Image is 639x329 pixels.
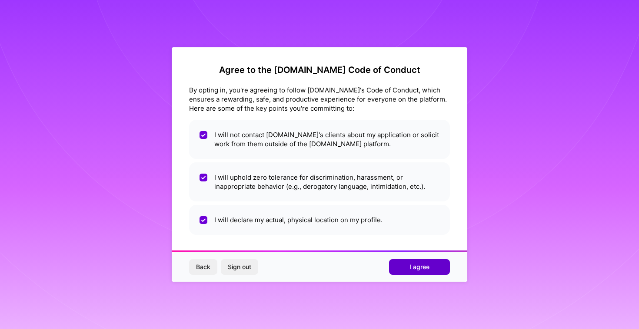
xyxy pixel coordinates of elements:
button: Sign out [221,259,258,275]
button: Back [189,259,217,275]
li: I will declare my actual, physical location on my profile. [189,205,450,235]
li: I will uphold zero tolerance for discrimination, harassment, or inappropriate behavior (e.g., der... [189,162,450,201]
li: I will not contact [DOMAIN_NAME]'s clients about my application or solicit work from them outside... [189,120,450,159]
div: By opting in, you're agreeing to follow [DOMAIN_NAME]'s Code of Conduct, which ensures a rewardin... [189,86,450,113]
span: Sign out [228,263,251,271]
h2: Agree to the [DOMAIN_NAME] Code of Conduct [189,65,450,75]
button: I agree [389,259,450,275]
span: Back [196,263,210,271]
span: I agree [409,263,429,271]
